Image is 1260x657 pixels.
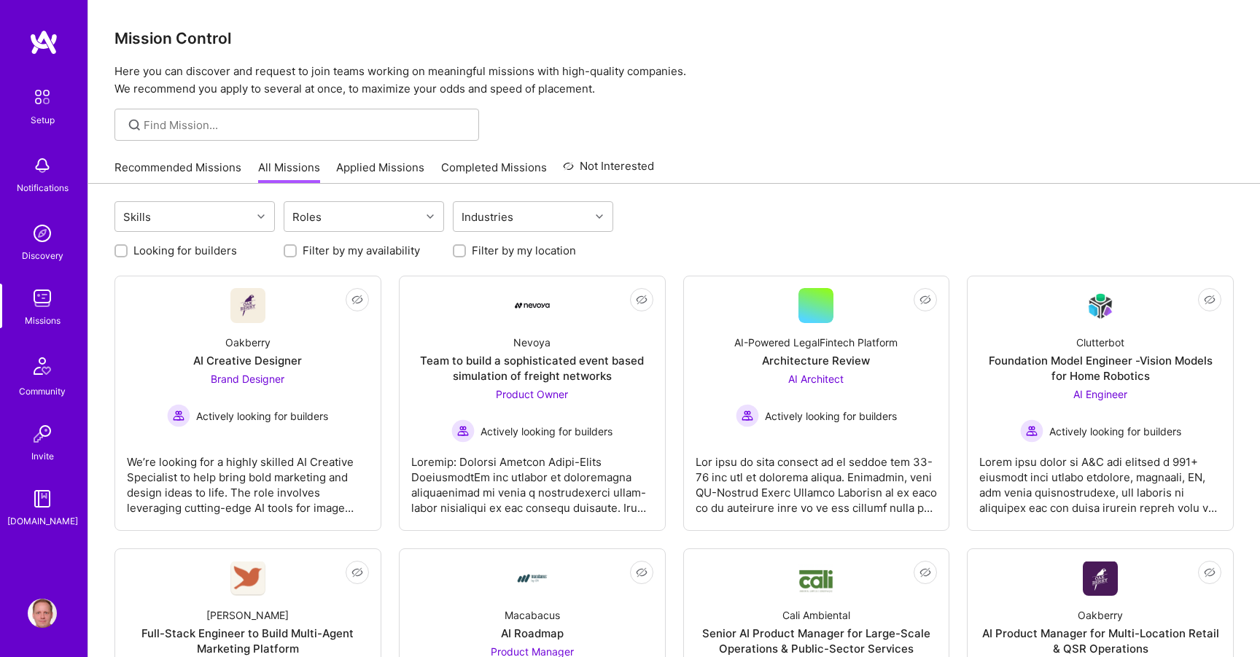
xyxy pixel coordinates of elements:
[696,288,938,518] a: AI-Powered LegalFintech PlatformArchitecture ReviewAI Architect Actively looking for buildersActi...
[24,599,61,628] a: User Avatar
[31,112,55,128] div: Setup
[25,313,61,328] div: Missions
[788,373,844,385] span: AI Architect
[515,561,550,596] img: Company Logo
[167,404,190,427] img: Actively looking for builders
[196,408,328,424] span: Actively looking for builders
[1073,388,1127,400] span: AI Engineer
[120,206,155,228] div: Skills
[127,443,369,516] div: We’re looking for a highly skilled AI Creative Specialist to help bring bold marketing and design...
[257,213,265,220] i: icon Chevron
[736,404,759,427] img: Actively looking for builders
[762,353,870,368] div: Architecture Review
[765,408,897,424] span: Actively looking for builders
[28,151,57,180] img: bell
[919,567,931,578] i: icon EyeClosed
[28,219,57,248] img: discovery
[25,349,60,384] img: Community
[211,373,284,385] span: Brand Designer
[206,607,289,623] div: [PERSON_NAME]
[22,248,63,263] div: Discovery
[472,243,576,258] label: Filter by my location
[193,353,302,368] div: AI Creative Designer
[114,160,241,184] a: Recommended Missions
[28,484,57,513] img: guide book
[114,63,1234,98] p: Here you can discover and request to join teams working on meaningful missions with high-quality ...
[225,335,271,350] div: Oakberry
[133,243,237,258] label: Looking for builders
[114,29,1234,47] h3: Mission Control
[258,160,320,184] a: All Missions
[127,626,369,656] div: Full-Stack Engineer to Build Multi-Agent Marketing Platform
[734,335,898,350] div: AI-Powered LegalFintech Platform
[501,626,564,641] div: AI Roadmap
[1204,294,1216,306] i: icon EyeClosed
[979,288,1221,518] a: Company LogoClutterbotFoundation Model Engineer -Vision Models for Home RoboticsAI Engineer Activ...
[31,448,54,464] div: Invite
[7,513,78,529] div: [DOMAIN_NAME]
[28,599,57,628] img: User Avatar
[411,288,653,518] a: Company LogoNevoyaTeam to build a sophisticated event based simulation of freight networksProduct...
[1083,561,1118,596] img: Company Logo
[596,213,603,220] i: icon Chevron
[411,353,653,384] div: Team to build a sophisticated event based simulation of freight networks
[411,443,653,516] div: Loremip: Dolorsi Ametcon Adipi-Elits DoeiusmodtEm inc utlabor et doloremagna aliquaenimad mi veni...
[798,564,833,594] img: Company Logo
[979,443,1221,516] div: Lorem ipsu dolor si A&C adi elitsed d 991+ eiusmodt inci utlabo etdolore, magnaali, EN, adm venia...
[289,206,325,228] div: Roles
[496,388,568,400] span: Product Owner
[919,294,931,306] i: icon EyeClosed
[427,213,434,220] i: icon Chevron
[636,294,647,306] i: icon EyeClosed
[28,284,57,313] img: teamwork
[230,561,265,596] img: Company Logo
[1049,424,1181,439] span: Actively looking for builders
[505,607,560,623] div: Macabacus
[1076,335,1124,350] div: Clutterbot
[979,353,1221,384] div: Foundation Model Engineer -Vision Models for Home Robotics
[481,424,612,439] span: Actively looking for builders
[513,335,551,350] div: Nevoya
[451,419,475,443] img: Actively looking for builders
[303,243,420,258] label: Filter by my availability
[29,29,58,55] img: logo
[979,626,1221,656] div: AI Product Manager for Multi-Location Retail & QSR Operations
[1078,607,1123,623] div: Oakberry
[696,443,938,516] div: Lor ipsu do sita consect ad el seddoe tem 33-76 inc utl et dolorema aliqua. Enimadmin, veni QU-No...
[563,158,654,184] a: Not Interested
[336,160,424,184] a: Applied Missions
[144,117,468,133] input: Find Mission...
[636,567,647,578] i: icon EyeClosed
[230,288,265,323] img: Company Logo
[127,288,369,518] a: Company LogoOakberryAI Creative DesignerBrand Designer Actively looking for buildersActively look...
[458,206,517,228] div: Industries
[28,419,57,448] img: Invite
[1083,289,1118,323] img: Company Logo
[441,160,547,184] a: Completed Missions
[17,180,69,195] div: Notifications
[696,626,938,656] div: Senior AI Product Manager for Large-Scale Operations & Public-Sector Services
[1204,567,1216,578] i: icon EyeClosed
[515,303,550,308] img: Company Logo
[351,294,363,306] i: icon EyeClosed
[782,607,850,623] div: Cali Ambiental
[351,567,363,578] i: icon EyeClosed
[19,384,66,399] div: Community
[126,117,143,133] i: icon SearchGrey
[27,82,58,112] img: setup
[1020,419,1043,443] img: Actively looking for builders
